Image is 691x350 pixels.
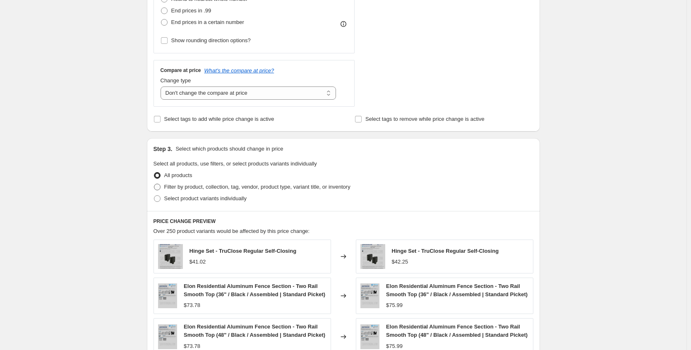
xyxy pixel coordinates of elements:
span: End prices in a certain number [171,19,244,25]
span: Elon Residential Aluminum Fence Section - Two Rail Smooth Top (36" / Black / Assembled | Standard... [386,283,528,297]
img: ElonSFMain__84855.1546539226.1280.1280_80x.jpg [158,324,178,349]
div: $41.02 [190,258,206,266]
h2: Step 3. [154,145,173,153]
span: Over 250 product variants would be affected by this price change: [154,228,310,234]
span: End prices in .99 [171,7,211,14]
img: ElonSFMain__84855.1546539226.1280.1280_80x.jpg [158,283,178,308]
span: Hinge Set - TruClose Regular Self-Closing [190,248,297,254]
span: Show rounding direction options? [171,37,251,43]
div: $73.78 [184,301,200,309]
img: ElonSFMain__84855.1546539226.1280.1280_80x.jpg [360,283,380,308]
h6: PRICE CHANGE PREVIEW [154,218,533,225]
span: Filter by product, collection, tag, vendor, product type, variant title, or inventory [164,184,350,190]
span: Elon Residential Aluminum Fence Section - Two Rail Smooth Top (36" / Black / Assembled | Standard... [184,283,325,297]
span: Change type [161,77,191,84]
span: Hinge Set - TruClose Regular Self-Closing [392,248,499,254]
span: All products [164,172,192,178]
img: DDTCR_BCSpec__02940.1599759290.1280.1280_80x.jpg [158,244,183,269]
button: What's the compare at price? [204,67,274,74]
img: DDTCR_BCSpec__02940.1599759290.1280.1280_80x.jpg [360,244,385,269]
span: Select product variants individually [164,195,247,201]
div: $42.25 [392,258,408,266]
span: Select tags to add while price change is active [164,116,274,122]
span: Select all products, use filters, or select products variants individually [154,161,317,167]
span: Elon Residential Aluminum Fence Section - Two Rail Smooth Top (48" / Black / Assembled | Standard... [386,324,528,338]
span: Elon Residential Aluminum Fence Section - Two Rail Smooth Top (48" / Black / Assembled | Standard... [184,324,325,338]
div: $75.99 [386,301,403,309]
h3: Compare at price [161,67,201,74]
img: ElonSFMain__84855.1546539226.1280.1280_80x.jpg [360,324,380,349]
span: Select tags to remove while price change is active [365,116,485,122]
p: Select which products should change in price [175,145,283,153]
